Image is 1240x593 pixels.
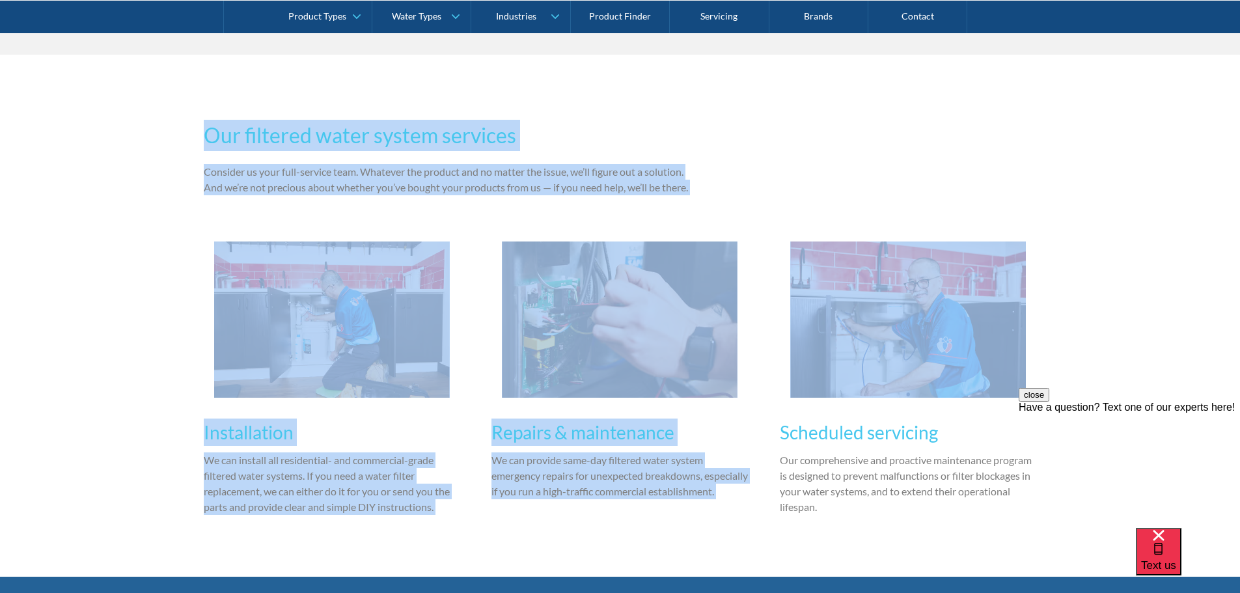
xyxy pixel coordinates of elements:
h3: Repairs & maintenance [491,419,749,446]
h3: Scheduled servicing [780,419,1037,446]
p: Our comprehensive and proactive maintenance program is designed to prevent malfunctions or filter... [780,452,1037,515]
img: The Water People team member working on switch board for water filter [502,241,737,398]
p: Consider us your full-service team. Whatever the product and no matter the issue, we’ll figure ou... [204,164,704,195]
p: We can provide same-day filtered water system emergency repairs for unexpected breakdowns, especi... [491,452,749,499]
h3: Installation [204,419,461,446]
div: Water Types [392,10,441,21]
img: The Water People team member installing filter under sink [214,241,450,398]
h2: Our filtered water system services [204,120,704,151]
div: Industries [496,10,536,21]
img: The Water People team member servicing water filter [790,241,1026,398]
iframe: podium webchat widget bubble [1136,528,1240,593]
p: We can install all residential- and commercial-grade filtered water systems. If you need a water ... [204,452,461,515]
div: Product Types [288,10,346,21]
iframe: podium webchat widget prompt [1019,388,1240,544]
